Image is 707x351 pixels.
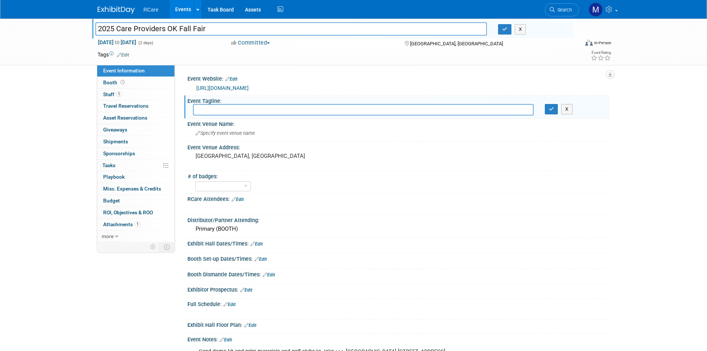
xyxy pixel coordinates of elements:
a: Travel Reservations [97,100,174,112]
span: Staff [103,91,122,97]
div: Event Format [535,39,612,50]
a: Tasks [97,160,174,171]
span: Asset Reservations [103,115,147,121]
td: Personalize Event Tab Strip [147,242,160,252]
span: to [114,39,121,45]
span: Giveaways [103,127,127,133]
div: # of badges: [188,171,606,180]
a: Edit [117,52,129,58]
span: Search [555,7,572,13]
a: Asset Reservations [97,112,174,124]
span: Specify event venue name [196,130,255,136]
span: Sponsorships [103,150,135,156]
span: 1 [135,221,140,227]
a: Edit [232,197,244,202]
img: Format-Inperson.png [585,40,593,46]
span: Booth [103,79,126,85]
div: Booth Dismantle Dates/Times: [187,269,610,279]
div: Exhibit Hall Dates/Times: [187,238,610,248]
span: [DATE] [DATE] [98,39,137,46]
span: Travel Reservations [103,103,148,109]
a: Attachments1 [97,219,174,230]
a: Booth [97,77,174,88]
a: Edit [263,272,275,277]
div: Event Rating [591,51,611,55]
button: X [515,24,526,35]
span: Event Information [103,68,145,74]
td: Toggle Event Tabs [159,242,174,252]
div: Distributor/Partner Attending: [187,215,610,224]
a: [URL][DOMAIN_NAME] [196,85,249,91]
a: Event Information [97,65,174,77]
span: Attachments [103,221,140,227]
div: Exhibitor Prospectus: [187,284,610,294]
img: Mila Vasquez [589,3,603,17]
div: RCare Attendees: [187,194,610,203]
a: Edit [225,77,238,82]
a: Edit [240,287,252,293]
div: Primary (BOOTH) [193,223,604,235]
div: In-Person [594,40,611,46]
a: Giveaways [97,124,174,136]
span: (2 days) [138,40,153,45]
a: Edit [220,337,232,342]
button: X [561,104,573,114]
a: Playbook [97,171,174,183]
div: Booth Set-up Dates/Times: [187,253,610,263]
td: Tags [98,51,129,58]
div: Event Website: [187,73,610,83]
a: Edit [244,323,256,328]
a: Staff1 [97,89,174,100]
a: Edit [255,257,267,262]
a: Shipments [97,136,174,147]
span: Playbook [103,174,125,180]
div: Event Venue Address: [187,142,610,151]
div: Event Tagline: [187,95,610,105]
span: RCare [144,7,158,13]
a: Edit [251,241,263,247]
span: Tasks [102,162,115,168]
div: Exhibit Hall Floor Plan: [187,319,610,329]
a: Budget [97,195,174,207]
span: Misc. Expenses & Credits [103,186,161,192]
a: Misc. Expenses & Credits [97,183,174,195]
div: Event Notes: [187,334,610,344]
span: ROI, Objectives & ROO [103,209,153,215]
div: Event Venue Name: [187,118,610,128]
pre: [GEOGRAPHIC_DATA], [GEOGRAPHIC_DATA] [196,153,355,159]
span: Budget [103,198,120,204]
span: [GEOGRAPHIC_DATA], [GEOGRAPHIC_DATA] [410,41,503,46]
a: Sponsorships [97,148,174,159]
a: Search [545,3,579,16]
span: Booth not reserved yet [119,79,126,85]
img: ExhibitDay [98,6,135,14]
a: Edit [223,302,236,307]
a: more [97,231,174,242]
span: more [102,233,114,239]
span: Shipments [103,139,128,144]
div: Full Schedule: [187,299,610,308]
button: Committed [229,39,273,47]
a: ROI, Objectives & ROO [97,207,174,218]
span: 1 [116,91,122,97]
